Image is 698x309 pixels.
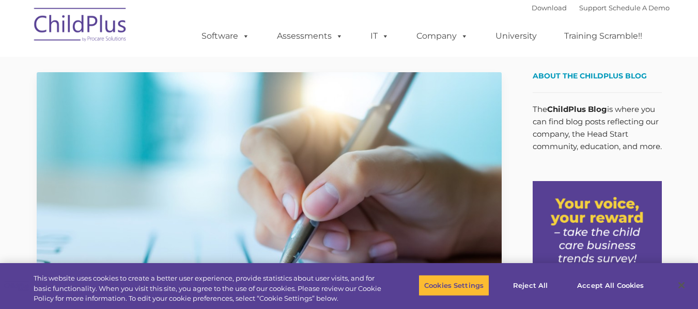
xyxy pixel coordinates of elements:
img: ChildPlus by Procare Solutions [29,1,132,52]
font: | [532,4,670,12]
a: Support [579,4,607,12]
p: The is where you can find blog posts reflecting our company, the Head Start community, education,... [533,103,662,153]
a: Training Scramble!! [554,26,653,46]
button: Reject All [498,274,563,296]
button: Cookies Settings [418,274,489,296]
button: Close [670,274,693,297]
button: Accept All Cookies [571,274,649,296]
span: About the ChildPlus Blog [533,71,647,80]
a: Schedule A Demo [609,4,670,12]
a: Software [191,26,260,46]
div: This website uses cookies to create a better user experience, provide statistics about user visit... [34,273,384,304]
a: Download [532,4,567,12]
a: IT [360,26,399,46]
a: Company [406,26,478,46]
a: Assessments [267,26,353,46]
strong: ChildPlus Blog [547,104,607,114]
a: University [485,26,547,46]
